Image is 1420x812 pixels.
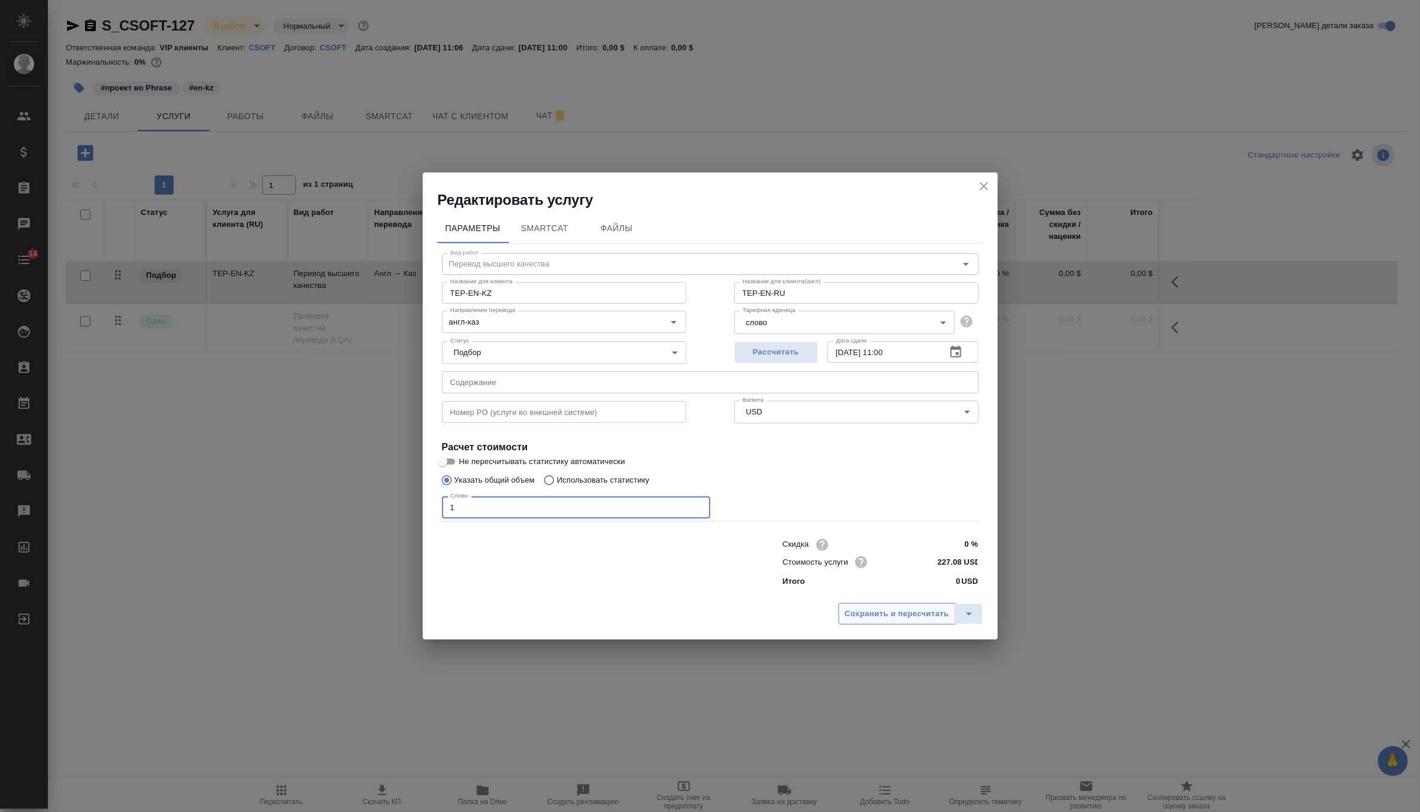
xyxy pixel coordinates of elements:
p: 0 [956,575,960,587]
button: Рассчитать [734,341,818,363]
p: USD [962,575,979,587]
div: слово [734,311,955,334]
button: Сохранить и пересчитать [838,603,956,625]
button: close [975,177,993,195]
span: Файлы [588,221,646,236]
p: Указать общий объем [455,474,535,486]
p: Итого [783,575,805,587]
p: Использовать статистику [557,474,650,486]
div: split button [838,603,983,625]
span: Рассчитать [741,346,812,359]
span: Параметры [444,221,502,236]
span: SmartCat [516,221,574,236]
button: Open [665,314,682,331]
h2: Редактировать услугу [438,190,998,210]
input: ✎ Введи что-нибудь [933,536,978,553]
input: ✎ Введи что-нибудь [933,553,978,571]
span: Не пересчитывать статистику автоматически [459,456,625,468]
p: Скидка [783,538,809,550]
button: USD [743,407,766,417]
button: Подбор [450,347,485,357]
button: слово [743,317,771,328]
p: Стоимость услуги [783,556,849,568]
div: Подбор [442,341,686,364]
span: Сохранить и пересчитать [845,607,949,621]
h4: Расчет стоимости [442,440,979,455]
div: USD [734,401,979,423]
